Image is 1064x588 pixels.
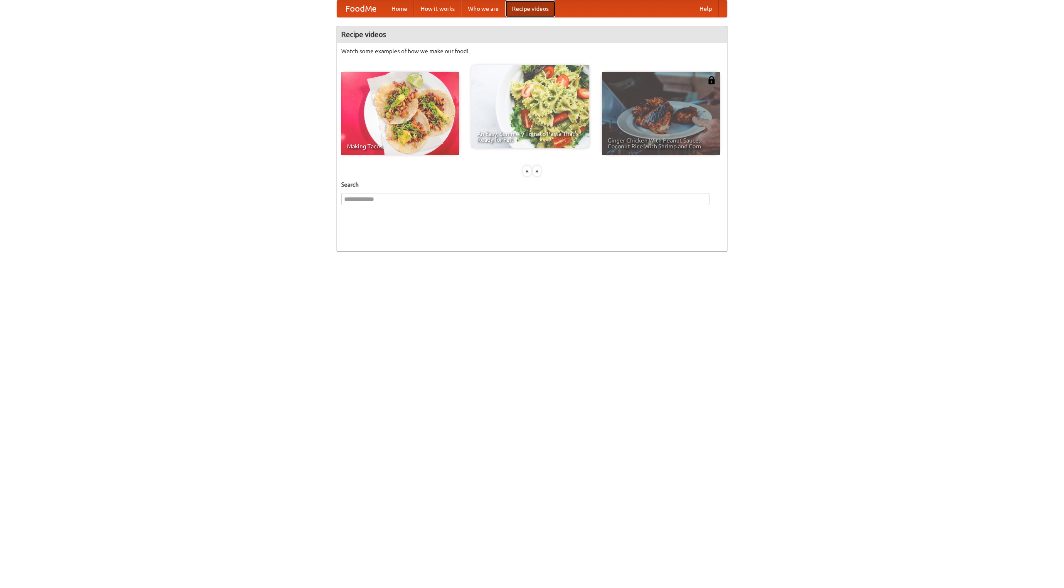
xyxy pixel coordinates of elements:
a: Home [385,0,414,17]
span: Making Tacos [347,143,453,149]
div: « [523,166,531,176]
img: 483408.png [707,76,716,84]
h4: Recipe videos [337,26,727,43]
a: How it works [414,0,461,17]
a: An Easy, Summery Tomato Pasta That's Ready for Fall [471,65,589,148]
p: Watch some examples of how we make our food! [341,47,723,55]
a: Who we are [461,0,505,17]
span: An Easy, Summery Tomato Pasta That's Ready for Fall [477,131,584,143]
h5: Search [341,180,723,189]
a: Help [693,0,719,17]
a: Recipe videos [505,0,555,17]
div: » [533,166,541,176]
a: FoodMe [337,0,385,17]
a: Making Tacos [341,72,459,155]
